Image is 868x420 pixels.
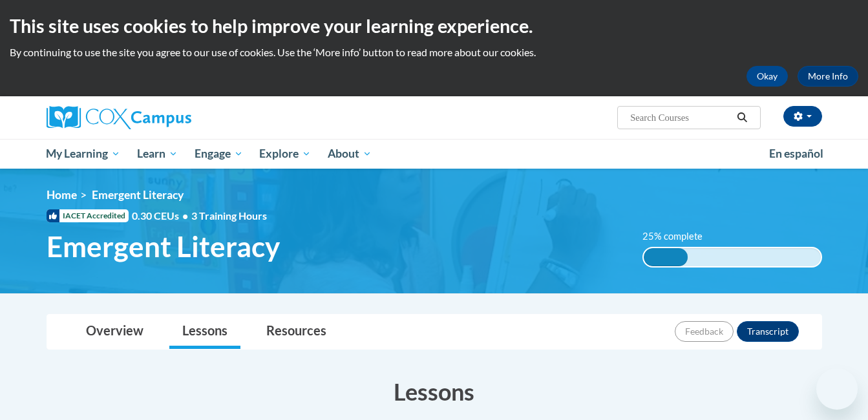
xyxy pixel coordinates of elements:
a: About [319,139,380,169]
input: Search Courses [629,110,732,125]
button: Account Settings [783,106,822,127]
span: Emergent Literacy [47,229,280,264]
img: Cox Campus [47,106,191,129]
a: Cox Campus [47,106,292,129]
a: My Learning [38,139,129,169]
a: Home [47,188,77,202]
span: 0.30 CEUs [132,209,191,223]
a: Learn [129,139,186,169]
a: En español [761,140,832,167]
p: By continuing to use the site you agree to our use of cookies. Use the ‘More info’ button to read... [10,45,858,59]
a: Resources [253,315,339,349]
button: Transcript [737,321,799,342]
span: • [182,209,188,222]
div: Main menu [27,139,842,169]
button: Okay [746,66,788,87]
span: My Learning [46,146,120,162]
h2: This site uses cookies to help improve your learning experience. [10,13,858,39]
button: Feedback [675,321,734,342]
span: 3 Training Hours [191,209,267,222]
span: En español [769,147,823,160]
span: About [328,146,372,162]
a: Lessons [169,315,240,349]
label: 25% complete [642,229,717,244]
a: Overview [73,315,156,349]
div: 25% complete [644,248,688,266]
span: Learn [137,146,178,162]
a: Engage [186,139,251,169]
iframe: Button to launch messaging window [816,368,858,410]
a: Explore [251,139,319,169]
button: Search [732,110,752,125]
span: Explore [259,146,311,162]
h3: Lessons [47,375,822,408]
span: Engage [195,146,243,162]
span: IACET Accredited [47,209,129,222]
span: Emergent Literacy [92,188,184,202]
a: More Info [798,66,858,87]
